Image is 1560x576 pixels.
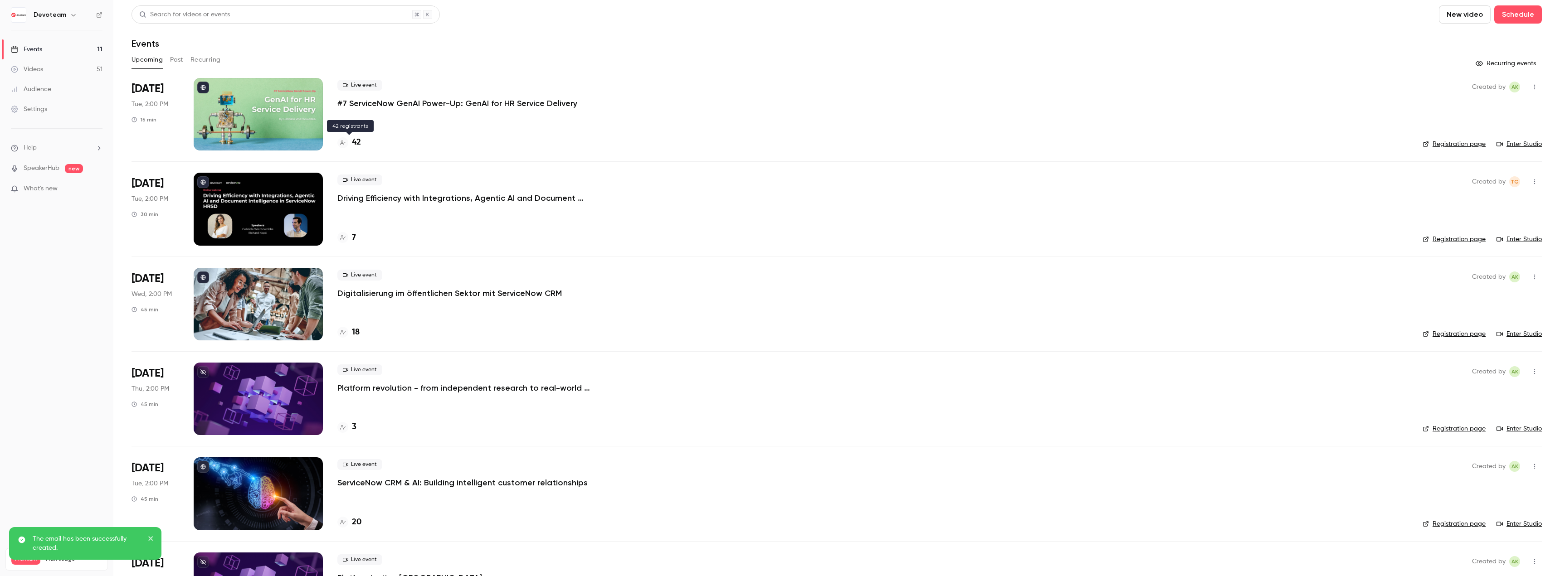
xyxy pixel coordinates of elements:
[337,80,382,91] span: Live event
[132,268,179,340] div: Sep 17 Wed, 2:00 PM (Europe/Amsterdam)
[1423,235,1486,244] a: Registration page
[1472,556,1506,567] span: Created by
[1439,5,1491,24] button: New video
[132,173,179,245] div: Sep 9 Tue, 2:00 PM (Europe/Prague)
[1472,366,1506,377] span: Created by
[337,288,562,299] a: Digitalisierung im öffentlichen Sektor mit ServiceNow CRM
[1511,556,1518,567] span: AK
[1509,176,1520,187] span: Tereza Gáliková
[11,45,42,54] div: Events
[1497,519,1542,528] a: Enter Studio
[337,554,382,565] span: Live event
[1509,82,1520,92] span: Adrianna Kielin
[132,363,179,435] div: Sep 18 Thu, 2:00 PM (Europe/Amsterdam)
[11,85,51,94] div: Audience
[1423,519,1486,528] a: Registration page
[92,185,102,193] iframe: Noticeable Trigger
[139,10,230,19] div: Search for videos or events
[1472,82,1506,92] span: Created by
[337,516,361,528] a: 20
[337,174,382,185] span: Live event
[24,164,59,173] a: SpeakerHub
[132,78,179,150] div: Aug 26 Tue, 2:00 PM (Europe/Amsterdam)
[337,459,382,470] span: Live event
[352,232,356,244] h4: 7
[1423,424,1486,433] a: Registration page
[352,136,361,149] h4: 42
[132,290,172,299] span: Wed, 2:00 PM
[132,306,158,313] div: 45 min
[34,10,66,19] h6: Devoteam
[132,384,169,393] span: Thu, 2:00 PM
[11,65,43,74] div: Videos
[132,271,164,286] span: [DATE]
[33,534,141,552] p: The email has been successfully created.
[337,193,609,203] a: Driving Efficiency with Integrations, Agentic AI and Document Intelligence in ServiceNow HRSD
[337,382,609,393] a: Platform revolution - from independent research to real-world results
[1509,271,1520,282] span: Adrianna Kielin
[11,143,102,153] li: help-dropdown-opener
[148,534,154,545] button: close
[132,100,168,109] span: Tue, 2:00 PM
[1511,271,1518,282] span: AK
[1509,366,1520,377] span: Adrianna Kielin
[132,401,158,408] div: 45 min
[132,194,168,203] span: Tue, 2:00 PM
[11,8,26,22] img: Devoteam
[132,53,163,67] button: Upcoming
[132,176,164,191] span: [DATE]
[132,211,158,218] div: 30 min
[1497,424,1542,433] a: Enter Studio
[337,270,382,281] span: Live event
[1472,461,1506,472] span: Created by
[352,326,360,339] h4: 18
[1423,140,1486,149] a: Registration page
[1497,140,1542,149] a: Enter Studio
[1472,56,1542,71] button: Recurring events
[1497,329,1542,339] a: Enter Studio
[24,143,37,153] span: Help
[1472,271,1506,282] span: Created by
[1509,461,1520,472] span: Adrianna Kielin
[1494,5,1542,24] button: Schedule
[132,82,164,96] span: [DATE]
[337,421,356,433] a: 3
[352,516,361,528] h4: 20
[337,232,356,244] a: 7
[132,38,159,49] h1: Events
[132,366,164,381] span: [DATE]
[1511,366,1518,377] span: AK
[1497,235,1542,244] a: Enter Studio
[11,105,47,114] div: Settings
[132,116,156,123] div: 15 min
[190,53,221,67] button: Recurring
[1423,329,1486,339] a: Registration page
[1511,461,1518,472] span: AK
[132,457,179,530] div: Sep 23 Tue, 2:00 PM (Europe/Amsterdam)
[132,495,158,503] div: 45 min
[352,421,356,433] h4: 3
[1509,556,1520,567] span: Adrianna Kielin
[24,184,58,194] span: What's new
[132,479,168,488] span: Tue, 2:00 PM
[1511,82,1518,92] span: AK
[337,364,382,375] span: Live event
[132,461,164,475] span: [DATE]
[1472,176,1506,187] span: Created by
[65,164,83,173] span: new
[337,477,588,488] a: ServiceNow CRM & AI: Building intelligent customer relationships
[170,53,183,67] button: Past
[337,136,361,149] a: 42
[337,98,577,109] a: #7 ServiceNow GenAI Power-Up: GenAI for HR Service Delivery
[1511,176,1519,187] span: TG
[337,326,360,339] a: 18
